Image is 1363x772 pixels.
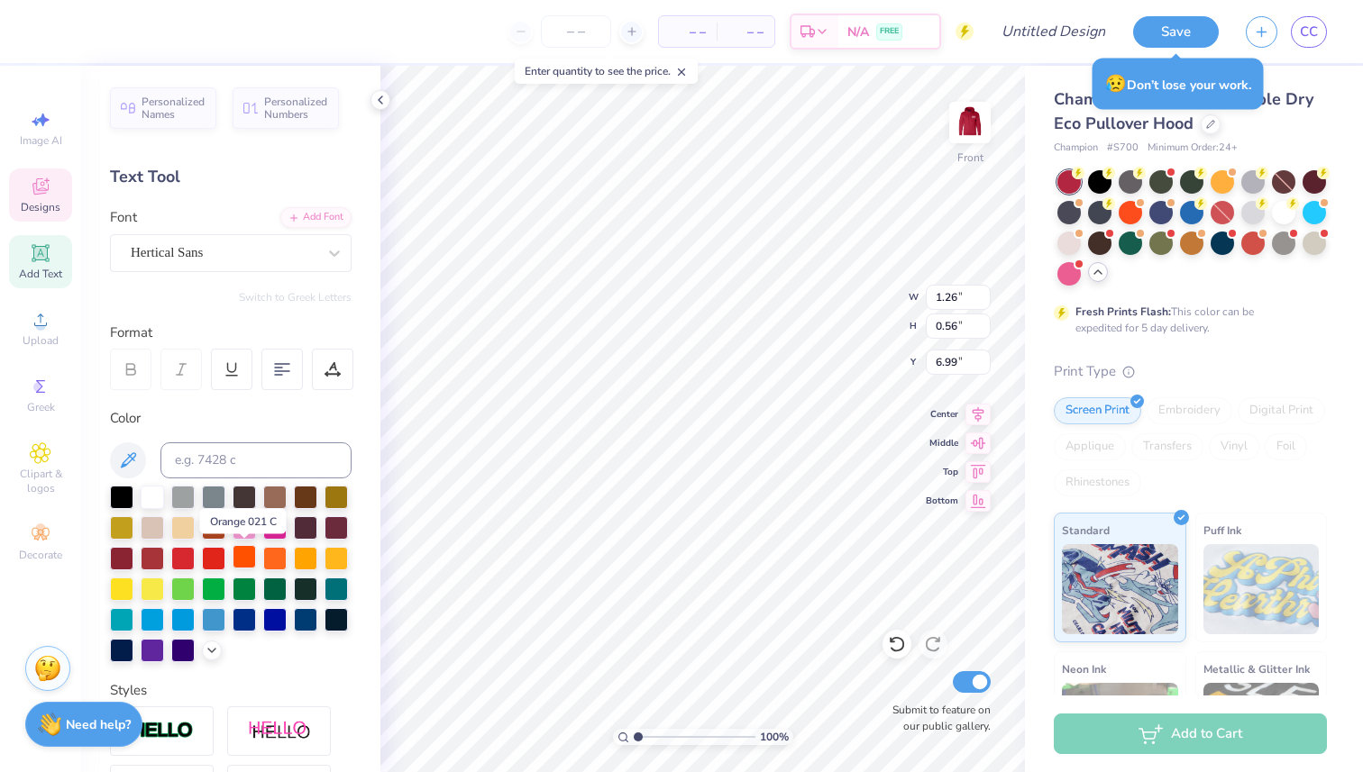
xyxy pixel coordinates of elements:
[1105,72,1127,95] span: 😥
[1062,521,1110,540] span: Standard
[1238,397,1325,424] div: Digital Print
[280,207,352,228] div: Add Font
[1265,433,1307,460] div: Foil
[1133,16,1219,48] button: Save
[1054,397,1141,424] div: Screen Print
[1107,141,1139,156] span: # S700
[883,702,991,734] label: Submit to feature on our public gallery.
[27,400,55,414] span: Greek
[515,59,698,84] div: Enter quantity to see the price.
[987,14,1120,50] input: Untitled Design
[20,133,62,148] span: Image AI
[1203,659,1310,678] span: Metallic & Glitter Ink
[110,408,352,429] div: Color
[760,729,789,745] span: 100 %
[926,466,958,478] span: Top
[847,23,869,41] span: N/A
[9,467,72,495] span: Clipart & logos
[1203,521,1241,540] span: Puff Ink
[1300,22,1318,42] span: CC
[926,437,958,450] span: Middle
[1062,544,1178,634] img: Standard
[1062,659,1106,678] span: Neon Ink
[1148,141,1238,156] span: Minimum Order: 24 +
[1054,88,1313,134] span: Champion Adult 9 Oz. Double Dry Eco Pullover Hood
[21,200,60,214] span: Designs
[110,165,352,189] div: Text Tool
[926,408,958,421] span: Center
[142,95,206,121] span: Personalized Names
[1203,544,1320,634] img: Puff Ink
[1209,433,1259,460] div: Vinyl
[110,680,352,701] div: Styles
[1054,469,1141,496] div: Rhinestones
[957,150,983,166] div: Front
[541,15,611,48] input: – –
[160,442,352,478] input: e.g. 7428 c
[110,207,137,228] label: Font
[200,509,287,534] div: Orange 021 C
[264,95,328,121] span: Personalized Numbers
[248,720,311,742] img: Shadow
[727,23,764,41] span: – –
[1054,361,1327,382] div: Print Type
[1093,59,1264,110] div: Don’t lose your work.
[1291,16,1327,48] a: CC
[670,23,706,41] span: – –
[1075,304,1171,319] strong: Fresh Prints Flash:
[1054,433,1126,460] div: Applique
[952,104,988,141] img: Front
[19,267,62,281] span: Add Text
[1147,397,1232,424] div: Embroidery
[926,495,958,507] span: Bottom
[110,322,353,343] div: Format
[880,25,899,38] span: FREE
[131,721,194,741] img: Stroke
[1054,141,1098,156] span: Champion
[239,290,352,304] button: Switch to Greek Letters
[1075,304,1297,336] div: This color can be expedited for 5 day delivery.
[66,716,131,733] strong: Need help?
[23,333,59,348] span: Upload
[19,548,62,562] span: Decorate
[1131,433,1203,460] div: Transfers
